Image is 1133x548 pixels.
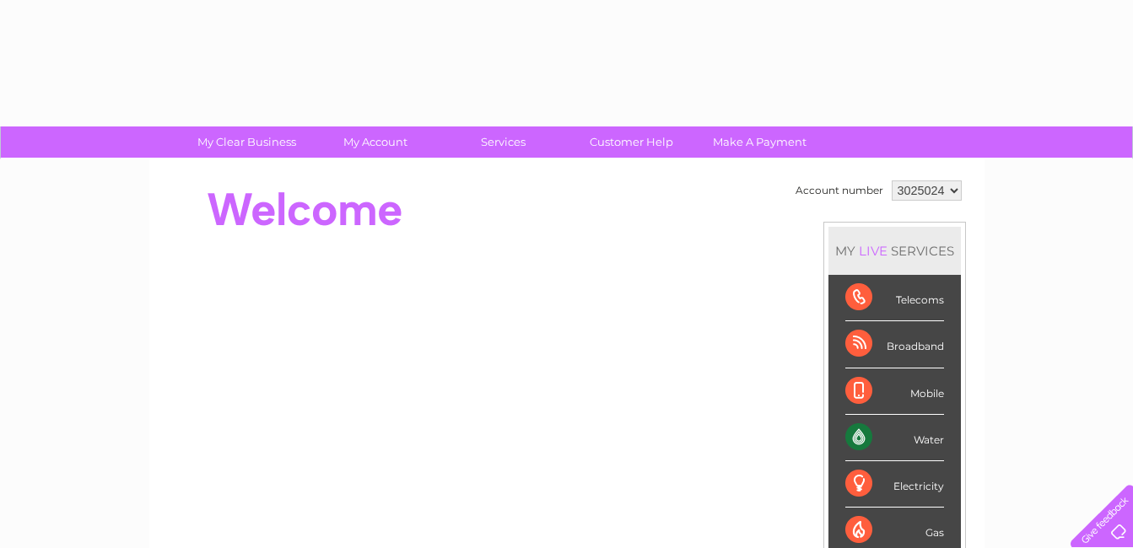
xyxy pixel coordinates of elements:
div: MY SERVICES [828,227,961,275]
a: My Account [305,126,445,158]
a: Make A Payment [690,126,829,158]
div: Electricity [845,461,944,508]
a: My Clear Business [177,126,316,158]
a: Services [434,126,573,158]
td: Account number [791,176,888,205]
div: Broadband [845,321,944,368]
a: Customer Help [562,126,701,158]
div: LIVE [855,243,891,259]
div: Mobile [845,368,944,415]
div: Water [845,415,944,461]
div: Telecoms [845,275,944,321]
